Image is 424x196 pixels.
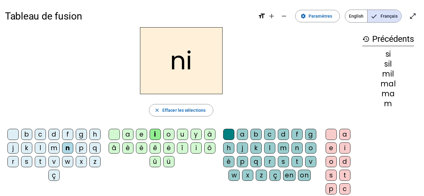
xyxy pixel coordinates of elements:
div: mal [362,80,414,88]
div: f [291,129,303,140]
div: è [122,142,133,154]
mat-icon: remove [280,12,288,20]
span: English [345,10,367,22]
div: m [48,142,60,154]
span: Effacer les sélections [162,107,205,114]
div: y [191,129,202,140]
div: j [237,142,248,154]
div: w [228,170,240,181]
mat-icon: open_in_full [409,12,417,20]
button: Entrer en plein écran [407,10,419,22]
button: Effacer les sélections [149,104,213,116]
h1: Tableau de fusion [5,6,253,26]
div: g [76,129,87,140]
div: é [223,156,234,167]
div: m [278,142,289,154]
mat-button-toggle-group: Language selection [345,10,402,23]
div: l [264,142,275,154]
div: î [177,142,188,154]
div: a [237,129,248,140]
div: o [305,142,316,154]
div: é [136,142,147,154]
div: g [305,129,316,140]
div: m [362,100,414,107]
div: d [48,129,60,140]
div: k [250,142,262,154]
div: p [326,183,337,194]
div: f [62,129,73,140]
div: u [177,129,188,140]
div: s [21,156,32,167]
div: à [204,129,215,140]
div: r [7,156,19,167]
div: e [326,142,337,154]
h2: ni [140,27,223,94]
span: Français [368,10,401,22]
div: r [264,156,275,167]
div: on [298,170,311,181]
div: h [223,142,234,154]
div: ç [269,170,281,181]
div: h [89,129,101,140]
div: c [35,129,46,140]
div: ï [191,142,202,154]
mat-icon: format_size [258,12,265,20]
div: en [283,170,295,181]
div: q [89,142,101,154]
div: e [136,129,147,140]
div: mil [362,70,414,78]
div: t [291,156,303,167]
div: x [76,156,87,167]
div: ç [48,170,60,181]
div: d [339,156,350,167]
div: ë [163,142,174,154]
div: z [256,170,267,181]
div: c [339,183,350,194]
div: t [35,156,46,167]
div: ü [163,156,174,167]
mat-icon: close [154,107,160,113]
div: s [278,156,289,167]
div: p [237,156,248,167]
div: l [35,142,46,154]
div: j [7,142,19,154]
mat-icon: history [362,35,370,43]
div: v [305,156,316,167]
div: x [242,170,253,181]
div: p [76,142,87,154]
div: c [264,129,275,140]
div: b [21,129,32,140]
div: t [339,170,350,181]
div: b [250,129,262,140]
div: k [21,142,32,154]
mat-icon: settings [300,13,306,19]
div: ma [362,90,414,98]
div: q [250,156,262,167]
div: ô [204,142,215,154]
div: o [163,129,174,140]
div: a [339,129,350,140]
div: û [150,156,161,167]
div: z [89,156,101,167]
div: si [362,50,414,58]
div: s [326,170,337,181]
button: Paramètres [295,10,340,22]
div: w [62,156,73,167]
button: Diminuer la taille de la police [278,10,290,22]
div: i [150,129,161,140]
h3: Précédents [362,32,414,46]
mat-icon: add [268,12,275,20]
button: Augmenter la taille de la police [265,10,278,22]
div: i [339,142,350,154]
div: ê [150,142,161,154]
div: n [291,142,303,154]
span: Paramètres [309,12,332,20]
div: n [62,142,73,154]
div: o [326,156,337,167]
div: sil [362,60,414,68]
div: a [122,129,133,140]
div: v [48,156,60,167]
div: d [278,129,289,140]
div: â [109,142,120,154]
